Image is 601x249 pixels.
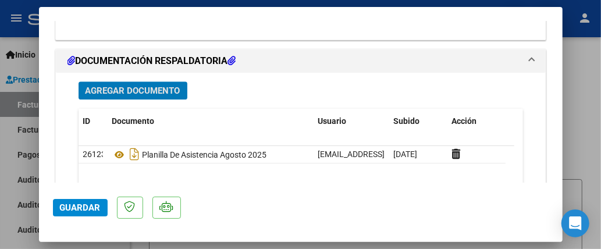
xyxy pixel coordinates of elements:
[83,116,91,126] span: ID
[394,116,420,126] span: Subido
[83,150,106,159] span: 26123
[53,199,108,216] button: Guardar
[452,116,477,126] span: Acción
[86,86,180,96] span: Agregar Documento
[318,116,347,126] span: Usuario
[67,54,236,68] h1: DOCUMENTACIÓN RESPALDATORIA
[127,145,143,163] i: Descargar documento
[108,109,314,134] datatable-header-cell: Documento
[394,150,418,159] span: [DATE]
[79,109,108,134] datatable-header-cell: ID
[314,109,389,134] datatable-header-cell: Usuario
[79,81,187,99] button: Agregar Documento
[389,109,447,134] datatable-header-cell: Subido
[561,209,589,237] div: Open Intercom Messenger
[318,150,515,159] span: [EMAIL_ADDRESS][DOMAIN_NAME] - [PERSON_NAME]
[112,116,155,126] span: Documento
[447,109,506,134] datatable-header-cell: Acción
[56,49,546,73] mat-expansion-panel-header: DOCUMENTACIÓN RESPALDATORIA
[60,202,101,213] span: Guardar
[112,150,267,159] span: Planilla De Asistencia Agosto 2025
